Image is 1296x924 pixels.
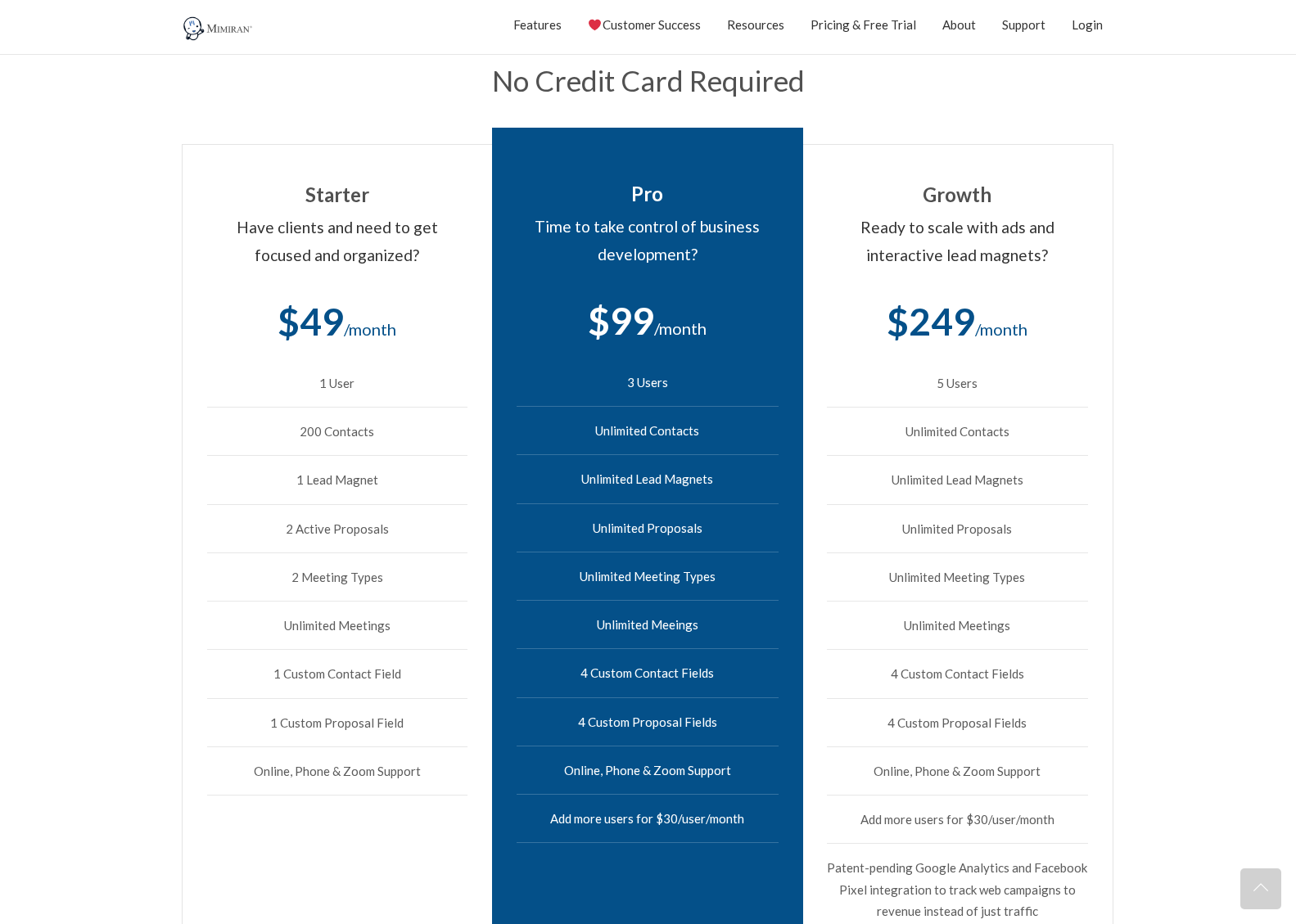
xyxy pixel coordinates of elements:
li: Unlimited Meeings [517,601,779,649]
li: 4 Custom Proposal Fields [827,699,1088,747]
div: $49 [207,289,467,355]
span: /month [654,318,707,338]
li: 4 Custom Contact Fields [827,650,1088,698]
img: ❤️ [589,19,601,31]
li: 200 Contacts [207,408,467,456]
a: Resources [727,4,784,45]
a: Features [513,4,562,45]
li: Add more users for $30/user/month [827,796,1088,844]
span: /month [975,319,1027,339]
li: Online, Phone & Zoom Support [827,747,1088,796]
div: Have clients and need to get focused and organized? [207,214,467,268]
li: 1 Custom Contact Field [207,650,467,698]
li: Unlimited Lead Magnets [827,456,1088,504]
li: 1 Custom Proposal Field [207,699,467,747]
li: Online, Phone & Zoom Support [517,746,779,795]
div: Pro [517,177,779,211]
span: /month [344,319,396,339]
li: 5 Users [827,359,1088,408]
li: Add more users for $30/user/month [517,795,779,843]
a: Support [1002,4,1045,45]
li: 1 Lead Magnet [207,456,467,504]
li: 4 Custom Contact Fields [517,649,779,697]
div: Time to take control of business development? [517,213,779,268]
div: $249 [827,289,1088,355]
a: About [942,4,976,45]
a: Customer Success [588,4,700,45]
li: Unlimited Contacts [517,407,779,455]
div: Growth [827,178,1088,212]
li: 2 Active Proposals [207,505,467,553]
a: Pricing & Free Trial [811,4,916,45]
li: 1 User [207,359,467,408]
li: Online, Phone & Zoom Support [207,747,467,796]
li: Unlimited Meetings [207,602,467,650]
li: Unlimited Meeting Types [827,553,1088,602]
li: Unlimited Lead Magnets [517,455,779,503]
li: 3 Users [517,358,779,407]
div: Ready to scale with ads and interactive lead magnets? [827,214,1088,268]
h2: No Credit Card Required [206,66,1091,95]
li: Unlimited Proposals [517,504,779,552]
li: 4 Custom Proposal Fields [517,698,779,746]
li: 2 Meeting Types [207,553,467,602]
a: Login [1072,4,1103,45]
div: Starter [207,178,467,212]
li: Unlimited Meetings [827,602,1088,650]
div: $99 [517,288,779,354]
img: Mimiran CRM [182,16,255,41]
li: Unlimited Proposals [827,505,1088,553]
li: Unlimited Contacts [827,408,1088,456]
li: Unlimited Meeting Types [517,552,779,601]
